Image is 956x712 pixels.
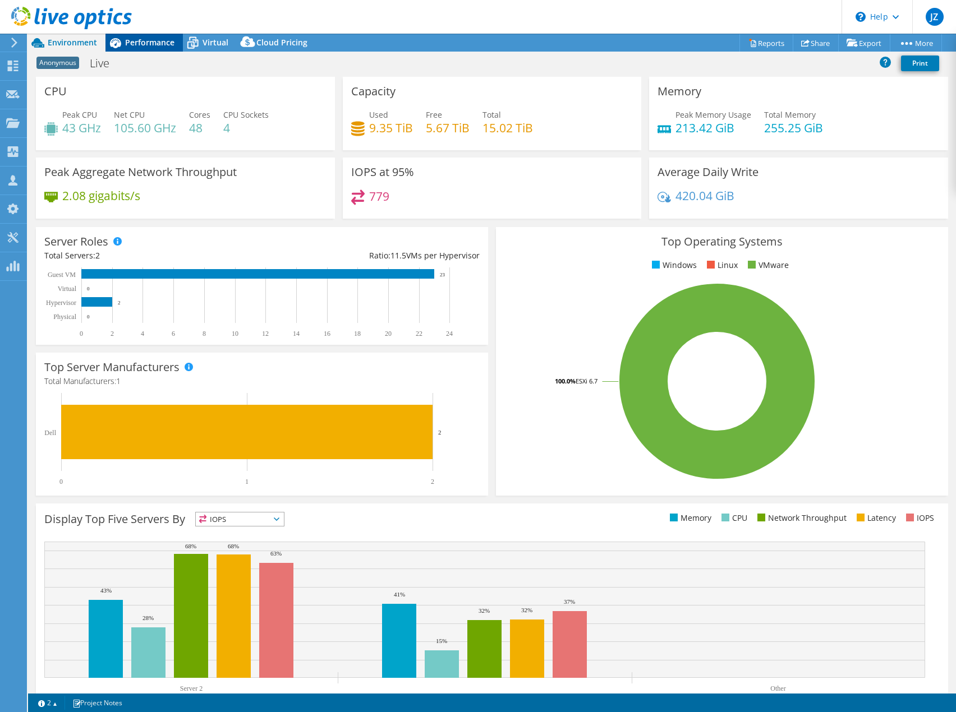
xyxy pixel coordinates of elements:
h3: Server Roles [44,235,108,248]
text: Other [770,685,785,692]
h4: 2.08 gigabits/s [62,189,140,202]
span: Performance [125,37,174,48]
text: 6 [172,330,175,337]
span: Net CPU [114,109,145,120]
tspan: 100.0% [555,377,576,385]
text: 0 [59,478,63,486]
span: Used [369,109,388,120]
text: 32% [521,607,532,613]
li: Windows [649,259,697,271]
h4: 255.25 GiB [764,122,823,134]
span: IOPS [196,512,284,526]
h4: 9.35 TiB [369,122,413,134]
text: 0 [87,286,90,292]
text: Server 2 [180,685,203,692]
span: Peak CPU [62,109,97,120]
text: Hypervisor [46,299,76,307]
h3: Memory [658,85,701,98]
a: 2 [30,696,65,710]
span: Peak Memory Usage [675,109,751,120]
h4: 48 [189,122,210,134]
text: 20 [385,330,392,337]
h4: 15.02 TiB [482,122,533,134]
span: Anonymous [36,57,79,69]
h3: IOPS at 95% [351,166,414,178]
text: 10 [232,330,238,337]
h4: 4 [223,122,269,134]
text: 0 [87,314,90,320]
h3: CPU [44,85,67,98]
text: Guest VM [48,271,76,279]
text: 24 [446,330,453,337]
text: 63% [270,550,282,557]
text: 15% [436,637,447,644]
text: 32% [479,607,490,614]
h3: Peak Aggregate Network Throughput [44,166,237,178]
h3: Average Daily Write [658,166,759,178]
span: Total Memory [764,109,816,120]
h4: Total Manufacturers: [44,375,480,387]
span: 1 [116,376,121,386]
h4: 213.42 GiB [675,122,751,134]
text: 28% [143,614,154,621]
div: Total Servers: [44,249,262,262]
a: Reports [739,34,793,52]
h4: 5.67 TiB [426,122,470,134]
h3: Top Operating Systems [504,235,940,248]
text: 41% [394,591,405,598]
text: 43% [100,587,112,594]
a: Project Notes [65,696,130,710]
span: 2 [95,250,100,261]
span: Cores [189,109,210,120]
li: VMware [745,259,789,271]
a: Export [838,34,890,52]
span: 11.5 [390,250,406,261]
text: 2 [438,429,442,436]
span: Free [426,109,442,120]
span: Virtual [203,37,228,48]
text: Dell [44,429,56,437]
div: Ratio: VMs per Hypervisor [262,249,480,262]
h4: 43 GHz [62,122,101,134]
text: 14 [293,330,300,337]
h4: 420.04 GiB [675,189,734,202]
text: 12 [262,330,269,337]
text: 2 [118,300,121,306]
text: 22 [416,330,422,337]
text: 16 [324,330,330,337]
text: 68% [185,543,196,549]
text: 1 [245,478,249,486]
li: IOPS [903,512,934,524]
h4: 779 [369,190,389,202]
span: Total [482,109,501,120]
text: 0 [80,330,83,337]
h3: Top Server Manufacturers [44,361,180,373]
h4: 105.60 GHz [114,122,176,134]
text: 37% [564,598,575,605]
text: 8 [203,330,206,337]
span: CPU Sockets [223,109,269,120]
a: Print [901,56,939,71]
li: CPU [719,512,747,524]
span: Environment [48,37,97,48]
li: Network Throughput [755,512,847,524]
li: Linux [704,259,738,271]
svg: \n [856,12,866,22]
text: Virtual [58,285,77,293]
span: Cloud Pricing [256,37,307,48]
h3: Capacity [351,85,396,98]
li: Memory [667,512,711,524]
text: 2 [431,478,434,486]
h1: Live [85,57,127,70]
text: 68% [228,543,239,549]
text: 23 [440,272,445,278]
a: More [890,34,942,52]
text: Physical [53,313,76,321]
span: JZ [926,8,944,26]
text: 2 [111,330,114,337]
li: Latency [854,512,896,524]
text: 18 [354,330,361,337]
a: Share [793,34,839,52]
tspan: ESXi 6.7 [576,377,597,385]
text: 4 [141,330,144,337]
